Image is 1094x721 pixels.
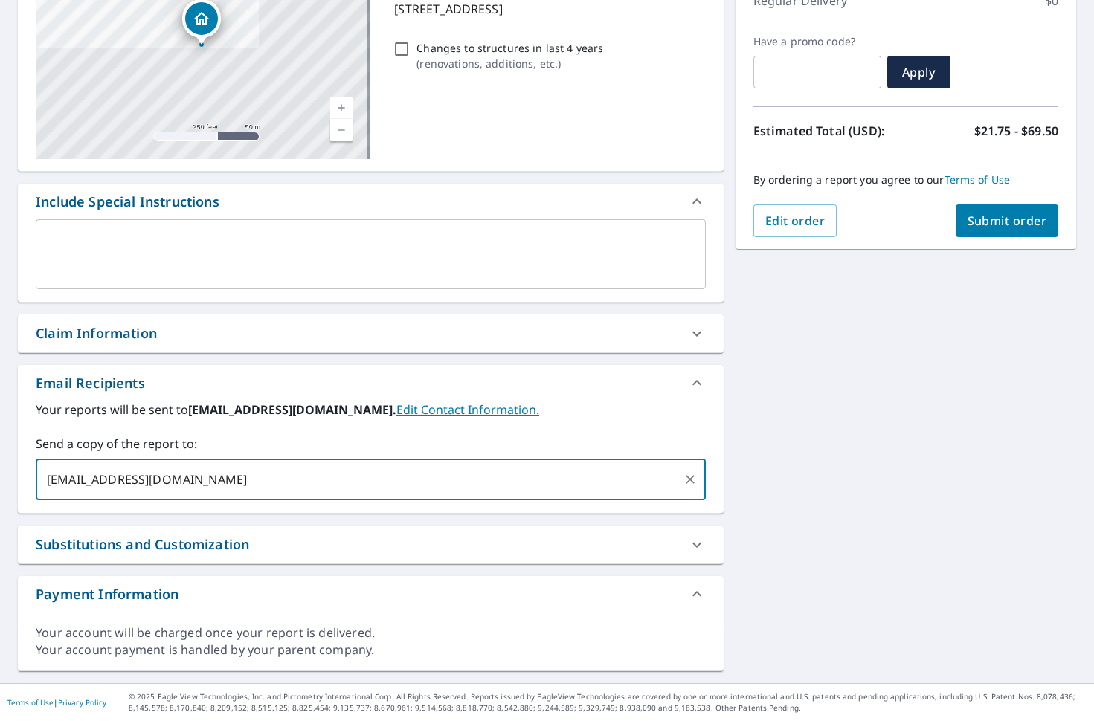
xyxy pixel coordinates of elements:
[36,323,157,343] div: Claim Information
[18,526,724,563] div: Substitutions and Customization
[416,40,603,56] p: Changes to structures in last 4 years
[956,204,1059,237] button: Submit order
[36,584,178,604] div: Payment Information
[188,401,396,418] b: [EMAIL_ADDRESS][DOMAIN_NAME].
[36,401,706,418] label: Your reports will be sent to
[396,401,539,418] a: EditContactInfo
[765,213,826,229] span: Edit order
[887,56,950,88] button: Apply
[753,122,906,140] p: Estimated Total (USD):
[974,122,1058,140] p: $21.75 - $69.50
[680,469,701,490] button: Clear
[36,192,219,212] div: Include Special Instructions
[36,641,706,659] div: Your account payment is handled by your parent company.
[330,97,353,119] a: Current Level 17, Zoom In
[7,698,106,707] p: |
[753,173,1058,187] p: By ordering a report you agree to our
[753,35,881,48] label: Have a promo code?
[36,534,249,555] div: Substitutions and Customization
[899,64,939,80] span: Apply
[7,697,54,708] a: Terms of Use
[968,213,1047,229] span: Submit order
[129,691,1087,714] p: © 2025 Eagle View Technologies, Inc. and Pictometry International Corp. All Rights Reserved. Repo...
[58,697,106,708] a: Privacy Policy
[945,172,1011,187] a: Terms of Use
[18,576,724,612] div: Payment Information
[36,624,706,641] div: Your account will be charged once your report is delivered.
[18,314,724,352] div: Claim Information
[18,184,724,219] div: Include Special Instructions
[330,119,353,141] a: Current Level 17, Zoom Out
[18,365,724,401] div: Email Recipients
[416,56,603,71] p: ( renovations, additions, etc. )
[753,204,837,237] button: Edit order
[36,435,706,453] label: Send a copy of the report to:
[36,373,145,393] div: Email Recipients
